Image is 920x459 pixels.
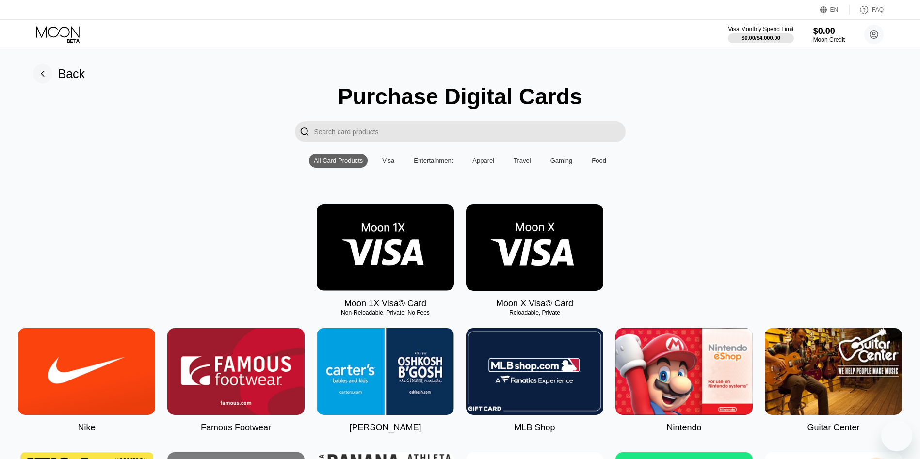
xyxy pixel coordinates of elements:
[666,423,701,433] div: Nintendo
[850,5,884,15] div: FAQ
[881,420,912,451] iframe: Кнопка запуска окна обмена сообщениями
[300,126,309,137] div: 
[409,154,458,168] div: Entertainment
[472,157,494,164] div: Apparel
[807,423,859,433] div: Guitar Center
[820,5,850,15] div: EN
[742,35,780,41] div: $0.00 / $4,000.00
[728,26,793,32] div: Visa Monthly Spend Limit
[587,154,611,168] div: Food
[58,67,85,81] div: Back
[382,157,394,164] div: Visa
[33,64,85,83] div: Back
[201,423,271,433] div: Famous Footwear
[514,157,531,164] div: Travel
[377,154,399,168] div: Visa
[728,26,793,43] div: Visa Monthly Spend Limit$0.00/$4,000.00
[496,299,573,309] div: Moon X Visa® Card
[349,423,421,433] div: [PERSON_NAME]
[509,154,536,168] div: Travel
[550,157,573,164] div: Gaming
[546,154,578,168] div: Gaming
[830,6,839,13] div: EN
[813,26,845,36] div: $0.00
[468,154,499,168] div: Apparel
[514,423,555,433] div: MLB Shop
[78,423,95,433] div: Nike
[295,121,314,142] div: 
[414,157,453,164] div: Entertainment
[344,299,426,309] div: Moon 1X Visa® Card
[309,154,368,168] div: All Card Products
[317,309,454,316] div: Non-Reloadable, Private, No Fees
[813,36,845,43] div: Moon Credit
[813,26,845,43] div: $0.00Moon Credit
[466,309,603,316] div: Reloadable, Private
[872,6,884,13] div: FAQ
[314,157,363,164] div: All Card Products
[338,83,582,110] div: Purchase Digital Cards
[314,121,626,142] input: Search card products
[592,157,606,164] div: Food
